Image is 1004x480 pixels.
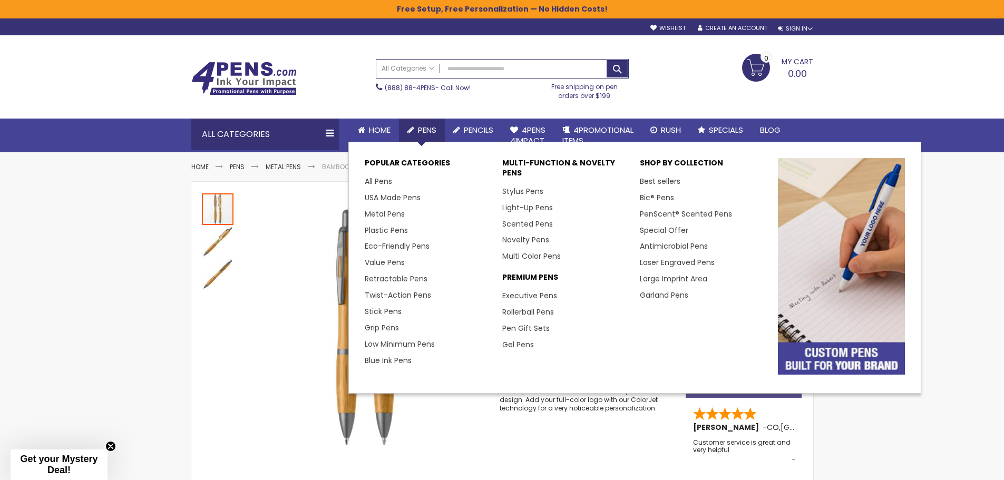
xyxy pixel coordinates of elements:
[202,259,233,290] img: Bamboo Sophisticate Pen - ColorJet Imprint
[20,454,98,475] span: Get your Mystery Deal!
[760,124,781,135] span: Blog
[742,54,813,80] a: 0.00 0
[365,158,492,173] p: Popular Categories
[640,158,767,173] p: Shop By Collection
[365,290,431,300] a: Twist-Action Pens
[322,163,471,171] li: Bamboo Sophisticate Pen - ColorJet Imprint
[502,234,549,245] a: Novelty Pens
[202,258,233,290] div: Bamboo Sophisticate Pen - ColorJet Imprint
[376,60,440,77] a: All Categories
[640,273,707,284] a: Large Imprint Area
[763,422,858,433] span: - ,
[502,158,629,183] p: Multi-Function & Novelty Pens
[642,119,689,142] a: Rush
[788,67,807,80] span: 0.00
[365,339,435,349] a: Low Minimum Pens
[365,225,408,236] a: Plastic Pens
[382,64,434,73] span: All Categories
[445,119,502,142] a: Pencils
[767,422,779,433] span: CO
[365,241,430,251] a: Eco-Friendly Pens
[640,176,680,187] a: Best sellers
[502,290,557,301] a: Executive Pens
[640,192,674,203] a: Bic® Pens
[698,24,767,32] a: Create an Account
[11,449,108,480] div: Get your Mystery Deal!Close teaser
[365,192,421,203] a: USA Made Pens
[778,158,905,375] img: custom-pens
[640,225,688,236] a: Special Offer
[650,24,686,32] a: Wishlist
[693,439,795,462] div: Customer service is great and very helpful
[510,124,545,146] span: 4Pens 4impact
[693,422,763,433] span: [PERSON_NAME]
[640,290,688,300] a: Garland Pens
[540,79,629,100] div: Free shipping on pen orders over $199
[554,119,642,153] a: 4PROMOTIONALITEMS
[689,119,752,142] a: Specials
[105,441,116,452] button: Close teaser
[349,119,399,142] a: Home
[502,219,553,229] a: Scented Pens
[502,272,629,288] p: Premium Pens
[562,124,633,146] span: 4PROMOTIONAL ITEMS
[191,62,297,95] img: 4Pens Custom Pens and Promotional Products
[781,422,858,433] span: [GEOGRAPHIC_DATA]
[399,119,445,142] a: Pens
[502,119,554,153] a: 4Pens4impact
[365,355,412,366] a: Blue Ink Pens
[502,186,543,197] a: Stylus Pens
[502,202,553,213] a: Light-Up Pens
[752,119,789,142] a: Blog
[764,53,768,63] span: 0
[661,124,681,135] span: Rush
[502,323,550,334] a: Pen Gift Sets
[369,124,391,135] span: Home
[778,25,813,33] div: Sign In
[365,322,399,333] a: Grip Pens
[202,225,235,258] div: Bamboo Sophisticate Pen - ColorJet Imprint
[418,124,436,135] span: Pens
[385,83,435,92] a: (888) 88-4PENS
[502,307,554,317] a: Rollerball Pens
[365,257,405,268] a: Value Pens
[365,209,405,219] a: Metal Pens
[191,119,339,150] div: All Categories
[640,257,715,268] a: Laser Engraved Pens
[191,162,209,171] a: Home
[640,241,708,251] a: Antimicrobial Pens
[385,83,471,92] span: - Call Now!
[266,162,301,171] a: Metal Pens
[230,162,245,171] a: Pens
[365,176,392,187] a: All Pens
[202,226,233,258] img: Bamboo Sophisticate Pen - ColorJet Imprint
[502,339,534,350] a: Gel Pens
[464,124,493,135] span: Pencils
[502,251,561,261] a: Multi Color Pens
[245,208,486,448] img: Bamboo Sophisticate Pen - ColorJet Imprint
[202,192,235,225] div: Bamboo Sophisticate Pen - ColorJet Imprint
[365,273,427,284] a: Retractable Pens
[709,124,743,135] span: Specials
[365,306,402,317] a: Stick Pens
[640,209,732,219] a: PenScent® Scented Pens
